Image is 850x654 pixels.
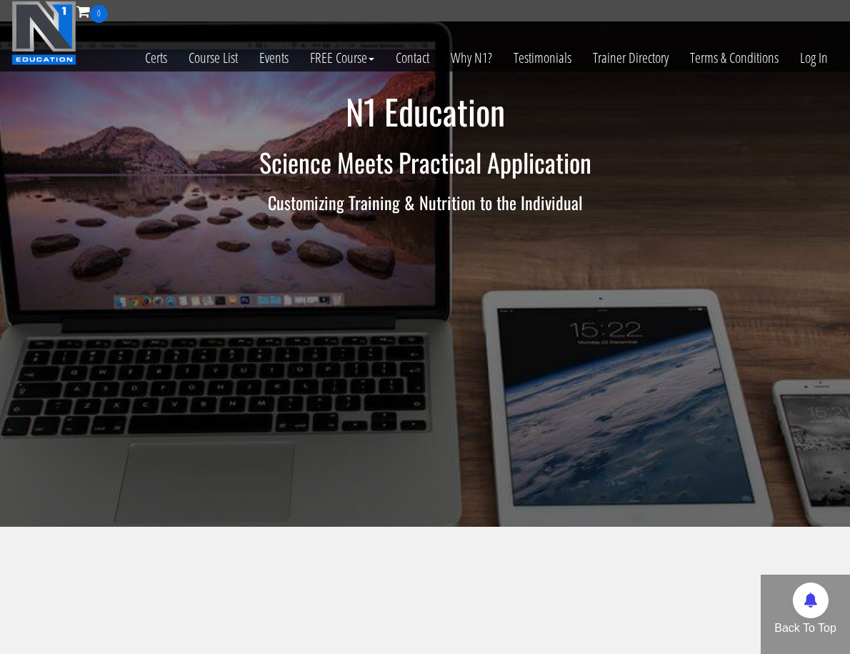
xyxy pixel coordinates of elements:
img: n1-education [11,1,76,65]
a: Testimonials [503,23,582,93]
h2: Science Meets Practical Application [11,148,839,177]
a: Events [249,23,299,93]
a: Contact [385,23,440,93]
h3: Customizing Training & Nutrition to the Individual [11,193,839,212]
a: Certs [134,23,178,93]
h1: N1 Education [11,93,839,131]
a: Why N1? [440,23,503,93]
span: 0 [90,5,108,23]
a: FREE Course [299,23,385,93]
a: Terms & Conditions [679,23,789,93]
a: 0 [76,1,108,21]
a: Log In [789,23,839,93]
a: Course List [178,23,249,93]
a: Trainer Directory [582,23,679,93]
